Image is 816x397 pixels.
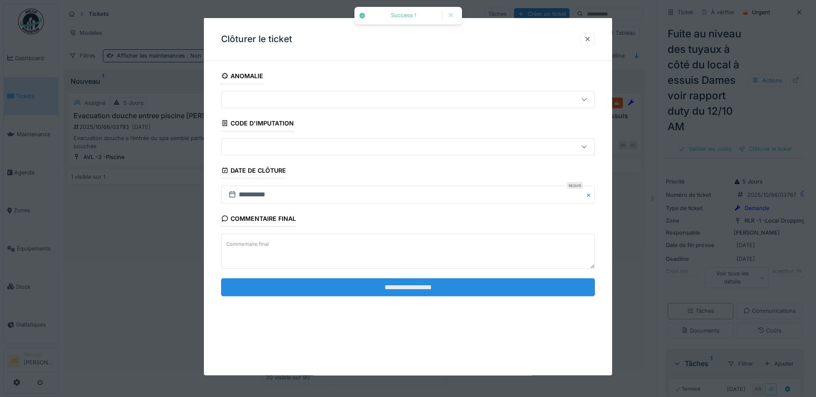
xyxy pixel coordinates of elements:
[225,238,271,249] label: Commentaire final
[221,70,263,84] div: Anomalie
[221,117,294,131] div: Code d'imputation
[221,164,286,179] div: Date de clôture
[221,34,292,45] h3: Clôturer le ticket
[221,212,296,227] div: Commentaire final
[567,182,583,189] div: Requis
[370,12,437,19] div: Success !
[585,186,595,204] button: Close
